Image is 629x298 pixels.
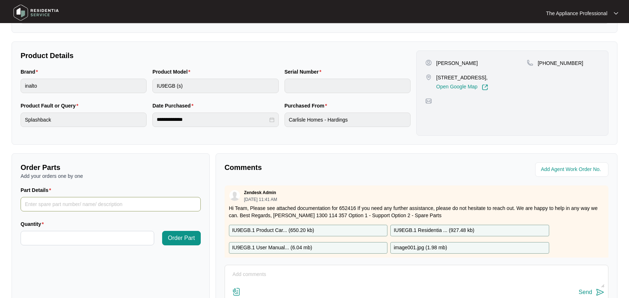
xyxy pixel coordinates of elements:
[285,102,330,109] label: Purchased From
[482,84,488,91] img: Link-External
[232,288,241,296] img: file-attachment-doc.svg
[527,60,533,66] img: map-pin
[285,113,411,127] input: Purchased From
[436,74,488,81] p: [STREET_ADDRESS],
[244,190,276,196] p: Zendesk Admin
[244,197,277,202] p: [DATE] 11:41 AM
[229,205,604,219] p: Hi Team, Please see attached documentation for 652416 If you need any further assistance, please ...
[285,68,324,75] label: Serial Number
[538,60,583,67] p: [PHONE_NUMBER]
[152,79,278,93] input: Product Model
[579,289,592,295] div: Send
[425,98,432,104] img: map-pin
[152,102,196,109] label: Date Purchased
[425,60,432,66] img: user-pin
[162,231,201,245] button: Order Part
[436,84,488,91] a: Open Google Map
[229,190,240,201] img: user.svg
[21,68,41,75] label: Brand
[232,227,314,235] p: IU9EGB.1 Product Car... ( 650.20 kb )
[168,234,195,242] span: Order Part
[579,288,604,297] button: Send
[21,197,201,211] input: Part Details
[394,227,474,235] p: IU9EGB.1 Residentia ... ( 927.48 kb )
[157,116,268,123] input: Date Purchased
[541,165,604,174] input: Add Agent Work Order No.
[21,113,147,127] input: Product Fault or Query
[394,244,447,252] p: image001.jpg ( 1.98 mb )
[21,51,411,61] p: Product Details
[11,2,61,23] img: residentia service logo
[21,162,201,172] p: Order Parts
[21,79,147,93] input: Brand
[21,220,47,228] label: Quantity
[436,60,478,67] p: [PERSON_NAME]
[21,102,81,109] label: Product Fault or Query
[232,244,312,252] p: IU9EGB.1 User Manual... ( 6.04 mb )
[546,10,607,17] p: The Appliance Professional
[285,79,411,93] input: Serial Number
[21,187,54,194] label: Part Details
[21,172,201,180] p: Add your orders one by one
[225,162,412,172] p: Comments
[596,288,604,297] img: send-icon.svg
[21,231,154,245] input: Quantity
[152,68,193,75] label: Product Model
[614,12,618,15] img: dropdown arrow
[425,74,432,80] img: map-pin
